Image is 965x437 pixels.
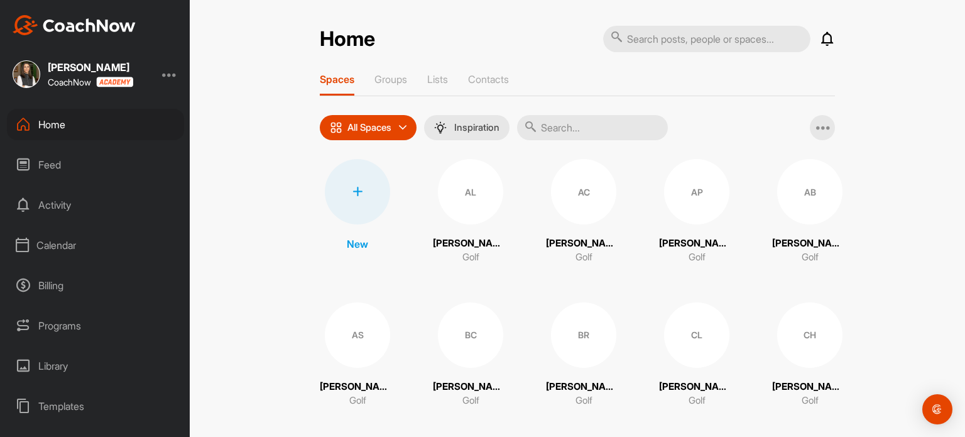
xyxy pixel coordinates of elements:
a: CL[PERSON_NAME]Golf [659,302,734,408]
input: Search... [517,115,668,140]
div: Home [7,109,184,140]
div: BR [551,302,616,368]
div: CL [664,302,729,368]
h2: Home [320,27,375,52]
p: Golf [575,394,592,408]
div: Feed [7,149,184,180]
p: Golf [575,250,592,265]
a: AP[PERSON_NAME]Golf [659,159,734,265]
a: BR[PERSON_NAME]Golf [546,302,621,408]
p: [PERSON_NAME] [433,236,508,251]
img: square_318c742b3522fe015918cc0bd9a1d0e8.jpg [13,60,40,88]
p: Golf [802,394,819,408]
p: Golf [689,250,706,265]
div: AC [551,159,616,224]
div: CH [777,302,842,368]
div: AB [777,159,842,224]
a: CH[PERSON_NAME]Golf [772,302,848,408]
a: AS[PERSON_NAME]Golf [320,302,395,408]
p: New [347,236,368,252]
p: Inspiration [454,123,499,133]
div: BC [438,302,503,368]
p: [PERSON_NAME] [546,236,621,251]
div: Templates [7,390,184,422]
div: AL [438,159,503,224]
a: AB[PERSON_NAME]Golf [772,159,848,265]
p: All Spaces [347,123,391,133]
p: [PERSON_NAME] [546,380,621,394]
p: Golf [349,394,366,408]
div: AP [664,159,729,224]
p: [PERSON_NAME] [772,380,848,394]
p: Lists [427,73,448,86]
img: menuIcon [434,121,447,134]
div: Library [7,350,184,382]
div: Billing [7,270,184,301]
div: Programs [7,310,184,341]
img: icon [330,121,342,134]
img: CoachNow acadmey [96,77,133,87]
p: Golf [462,394,479,408]
div: CoachNow [48,77,133,87]
a: BC[PERSON_NAME]Golf [433,302,508,408]
p: Groups [374,73,407,86]
div: Open Intercom Messenger [922,394,952,424]
div: [PERSON_NAME] [48,62,133,72]
p: Spaces [320,73,354,86]
a: AL[PERSON_NAME]Golf [433,159,508,265]
a: AC[PERSON_NAME]Golf [546,159,621,265]
input: Search posts, people or spaces... [603,26,810,52]
p: Golf [689,394,706,408]
div: Activity [7,189,184,221]
p: [PERSON_NAME] [320,380,395,394]
div: AS [325,302,390,368]
p: Contacts [468,73,509,86]
p: [PERSON_NAME] [659,236,734,251]
p: Golf [802,250,819,265]
p: [PERSON_NAME] [433,380,508,394]
div: Calendar [7,230,184,261]
img: CoachNow [13,15,136,35]
p: Golf [462,250,479,265]
p: [PERSON_NAME] [659,380,734,394]
p: [PERSON_NAME] [772,236,848,251]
